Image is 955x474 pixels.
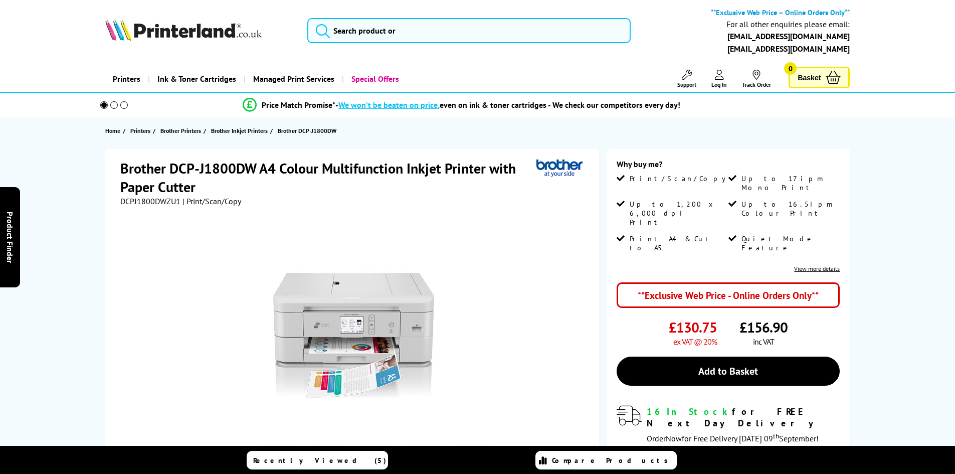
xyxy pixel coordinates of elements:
[120,159,536,196] h1: Brother DCP-J1800DW A4 Colour Multifunction Inkjet Printer with Paper Cutter
[669,318,717,337] span: £130.75
[647,406,840,429] div: for FREE Next Day Delivery
[105,125,123,136] a: Home
[727,31,850,41] a: [EMAIL_ADDRESS][DOMAIN_NAME]
[244,66,342,92] a: Managed Print Services
[647,433,819,443] span: Order for Free Delivery [DATE] 09 September!
[211,125,268,136] span: Brother Inkjet Printers
[342,66,407,92] a: Special Offers
[307,18,631,43] input: Search product or
[741,200,838,218] span: Up to 16.5ipm Colour Print
[278,125,339,136] a: Brother DCP-J1800DW
[617,406,840,443] div: modal_delivery
[160,125,201,136] span: Brother Printers
[338,100,440,110] span: We won’t be beaten on price,
[789,67,850,88] a: Basket 0
[278,125,336,136] span: Brother DCP-J1800DW
[105,19,262,41] img: Printerland Logo
[673,337,717,347] span: ex VAT @ 20%
[739,318,788,337] span: £156.90
[335,100,680,110] div: - even on ink & toner cartridges - We check our competitors every day!
[105,66,148,92] a: Printers
[742,70,771,88] a: Track Order
[753,337,774,347] span: inc VAT
[105,125,120,136] span: Home
[773,431,779,440] sup: th
[182,196,241,206] span: | Print/Scan/Copy
[784,62,797,75] span: 0
[247,451,388,469] a: Recently Viewed (5)
[211,125,270,136] a: Brother Inkjet Printers
[666,433,682,443] span: Now
[82,96,842,114] li: modal_Promise
[711,8,850,17] b: **Exclusive Web Price – Online Orders Only**
[105,19,295,43] a: Printerland Logo
[157,66,236,92] span: Ink & Toner Cartridges
[741,174,838,192] span: Up to 17ipm Mono Print
[630,174,733,183] span: Print/Scan/Copy
[677,70,696,88] a: Support
[711,81,727,88] span: Log In
[617,357,840,386] a: Add to Basket
[617,282,840,308] div: **Exclusive Web Price - Online Orders Only**
[120,196,180,206] span: DCPJ1800DWZU1
[253,456,387,465] span: Recently Viewed (5)
[794,265,840,272] a: View more details
[552,456,673,465] span: Compare Products
[630,200,726,227] span: Up to 1,200 x 6,000 dpi Print
[727,44,850,54] a: [EMAIL_ADDRESS][DOMAIN_NAME]
[647,406,732,417] span: 16 In Stock
[262,100,335,110] span: Price Match Promise*
[711,70,727,88] a: Log In
[726,20,850,29] div: For all other enquiries please email:
[798,71,821,84] span: Basket
[677,81,696,88] span: Support
[536,159,583,178] img: Brother
[535,451,677,469] a: Compare Products
[160,125,204,136] a: Brother Printers
[255,226,452,423] img: Brother DCP-J1800DW
[741,234,838,252] span: Quiet Mode Feature
[130,125,150,136] span: Printers
[148,66,244,92] a: Ink & Toner Cartridges
[130,125,153,136] a: Printers
[5,211,15,263] span: Product Finder
[630,234,726,252] span: Print A4 & Cut to A5
[617,159,840,174] div: Why buy me?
